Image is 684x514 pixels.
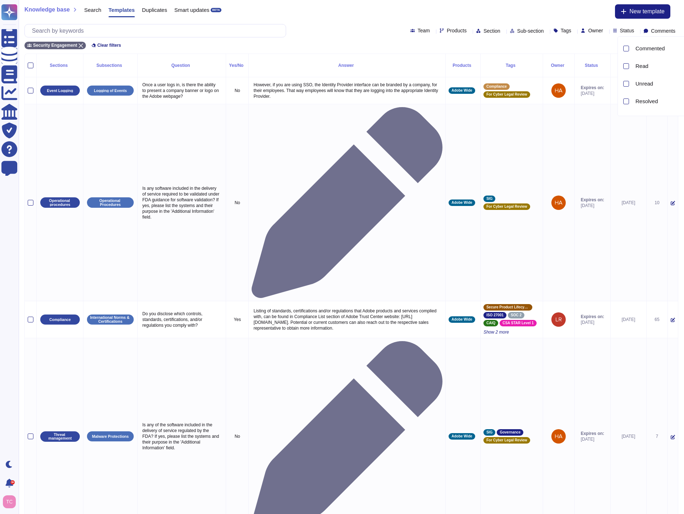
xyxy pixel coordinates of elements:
[486,197,492,201] span: SIG
[614,317,643,322] div: [DATE]
[635,63,683,69] div: Read
[486,205,527,208] span: For Cyber Legal Review
[141,80,223,101] p: Once a user logs in, is there the ability to present a company banner or logo on the Adobe webpage?
[229,63,245,68] div: Yes/No
[141,184,223,222] p: Is any software included in the delivery of service required to be validated under FDA guidance f...
[651,28,675,33] span: Comments
[551,429,566,444] img: user
[649,317,665,322] div: 65
[581,91,604,96] span: [DATE]
[581,203,604,208] span: [DATE]
[551,312,566,327] img: user
[649,200,665,206] div: 10
[174,7,210,13] span: Smart updates
[84,7,101,13] span: Search
[229,88,245,93] p: No
[517,28,544,33] span: Sub-section
[511,313,522,317] span: SOC 2
[635,98,658,105] span: Resolved
[581,436,604,442] span: [DATE]
[486,306,529,309] span: Secure Product Lifecycle Standard
[141,309,223,330] p: Do you disclose which controls, standards, certifications, and/or regulations you comply with?
[47,89,73,93] p: Event Logging
[635,63,648,69] span: Read
[142,7,167,13] span: Duplicates
[229,317,245,322] p: Yes
[551,83,566,98] img: user
[620,28,634,33] span: Status
[451,201,472,205] span: Adobe Wide
[10,480,15,485] div: 9+
[483,63,540,68] div: Tags
[3,495,16,508] img: user
[581,431,604,436] span: Expires on:
[581,85,604,91] span: Expires on:
[252,63,442,68] div: Answer
[581,320,604,325] span: [DATE]
[89,316,131,323] p: International Norms & Certifications
[40,63,80,68] div: Sections
[546,63,571,68] div: Owner
[614,200,643,206] div: [DATE]
[581,314,604,320] span: Expires on:
[86,63,134,68] div: Subsections
[615,4,670,19] button: New template
[614,433,643,439] div: [DATE]
[588,28,603,33] span: Owner
[141,420,223,453] p: Is any of the software included in the delivery of service regulated by the FDA? If yes, please l...
[211,8,221,12] div: BETA
[614,63,643,68] div: Last edit
[447,28,467,33] span: Products
[109,7,135,13] span: Templates
[94,89,127,93] p: Logging of Events
[486,313,504,317] span: ISO 27001
[252,306,442,333] p: Listing of standards, certifications and/or regulations that Adobe products and services complied...
[502,321,534,325] span: CSA STAR Level 1
[33,43,77,47] span: Security Engagement
[486,93,527,96] span: For Cyber Legal Review
[486,431,492,434] span: SIG
[97,43,121,47] span: Clear filters
[229,433,245,439] p: No
[49,318,71,322] p: Compliance
[43,433,77,440] p: Threat management
[635,45,683,52] div: Commented
[1,494,21,510] button: user
[581,197,604,203] span: Expires on:
[24,7,70,13] span: Knowledge base
[229,200,245,206] p: No
[486,321,495,325] span: CAIQ
[89,199,131,206] p: Operational Procedures
[486,85,507,88] span: Compliance
[28,24,286,37] input: Search by keywords
[43,199,77,206] p: Operational procedures
[252,80,442,101] p: However, if you are using SSO, the Identity Provider interface can be branded by a company, for t...
[483,329,540,335] span: Show 2 more
[92,435,129,439] p: Malware Protections
[551,196,566,210] img: user
[629,9,665,14] span: New template
[635,81,683,87] div: Unread
[451,318,472,321] span: Adobe Wide
[451,89,472,92] span: Adobe Wide
[578,63,607,68] div: Status
[635,81,653,87] span: Unread
[483,28,500,33] span: Section
[486,439,527,442] span: For Cyber Legal Review
[635,45,665,52] span: Commented
[614,88,643,93] div: [DATE]
[449,63,477,68] div: Products
[649,433,665,439] div: 7
[451,435,472,438] span: Adobe Wide
[418,28,430,33] span: Team
[561,28,571,33] span: Tags
[141,63,223,68] div: Question
[500,431,520,434] span: Governance
[635,98,683,105] div: Resolved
